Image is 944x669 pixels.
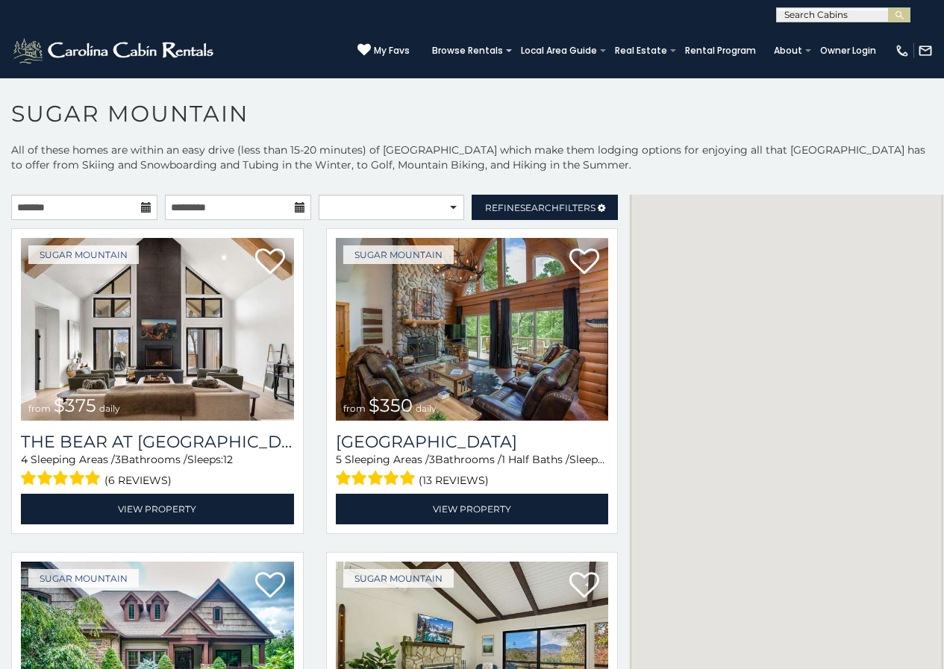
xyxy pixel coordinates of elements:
[472,195,618,220] a: RefineSearchFilters
[336,432,609,452] h3: Grouse Moor Lodge
[419,471,489,490] span: (13 reviews)
[895,43,910,58] img: phone-regular-white.png
[425,40,510,61] a: Browse Rentals
[21,432,294,452] a: The Bear At [GEOGRAPHIC_DATA]
[513,40,604,61] a: Local Area Guide
[343,245,454,264] a: Sugar Mountain
[21,432,294,452] h3: The Bear At Sugar Mountain
[21,453,28,466] span: 4
[223,453,233,466] span: 12
[520,202,559,213] span: Search
[104,471,172,490] span: (6 reviews)
[605,453,615,466] span: 12
[343,403,366,414] span: from
[336,432,609,452] a: [GEOGRAPHIC_DATA]
[21,238,294,421] img: The Bear At Sugar Mountain
[416,403,437,414] span: daily
[21,238,294,421] a: The Bear At Sugar Mountain from $375 daily
[28,403,51,414] span: from
[21,494,294,524] a: View Property
[28,569,139,588] a: Sugar Mountain
[336,238,609,421] a: Grouse Moor Lodge from $350 daily
[11,36,218,66] img: White-1-2.png
[21,452,294,490] div: Sleeping Areas / Bathrooms / Sleeps:
[501,453,569,466] span: 1 Half Baths /
[336,494,609,524] a: View Property
[918,43,933,58] img: mail-regular-white.png
[485,202,596,213] span: Refine Filters
[607,40,675,61] a: Real Estate
[336,238,609,421] img: Grouse Moor Lodge
[343,569,454,588] a: Sugar Mountain
[766,40,810,61] a: About
[357,43,410,58] a: My Favs
[255,571,285,602] a: Add to favorites
[374,44,410,57] span: My Favs
[369,395,413,416] span: $350
[255,247,285,278] a: Add to favorites
[813,40,884,61] a: Owner Login
[115,453,121,466] span: 3
[429,453,435,466] span: 3
[99,403,120,414] span: daily
[569,571,599,602] a: Add to favorites
[678,40,763,61] a: Rental Program
[28,245,139,264] a: Sugar Mountain
[336,452,609,490] div: Sleeping Areas / Bathrooms / Sleeps:
[336,453,342,466] span: 5
[54,395,96,416] span: $375
[569,247,599,278] a: Add to favorites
